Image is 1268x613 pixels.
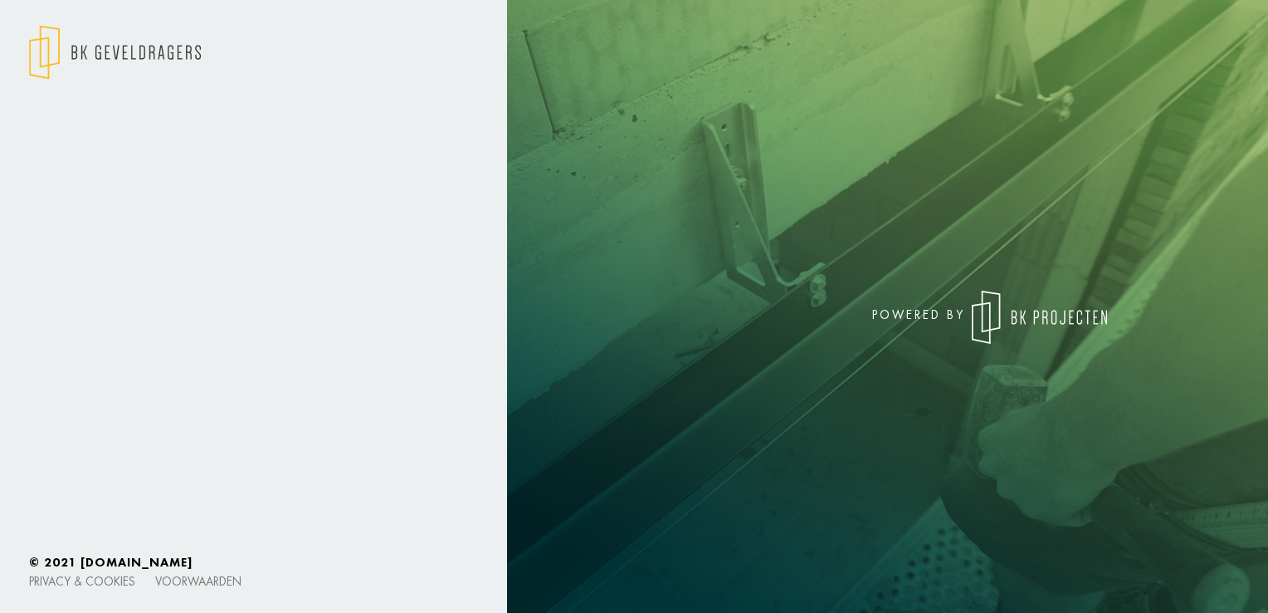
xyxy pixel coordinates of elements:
a: Voorwaarden [155,573,241,589]
img: logo [972,291,1107,344]
img: logo [29,25,201,80]
div: powered by [646,291,1107,344]
a: Privacy & cookies [29,573,135,589]
h6: © 2021 [DOMAIN_NAME] [29,555,1239,570]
